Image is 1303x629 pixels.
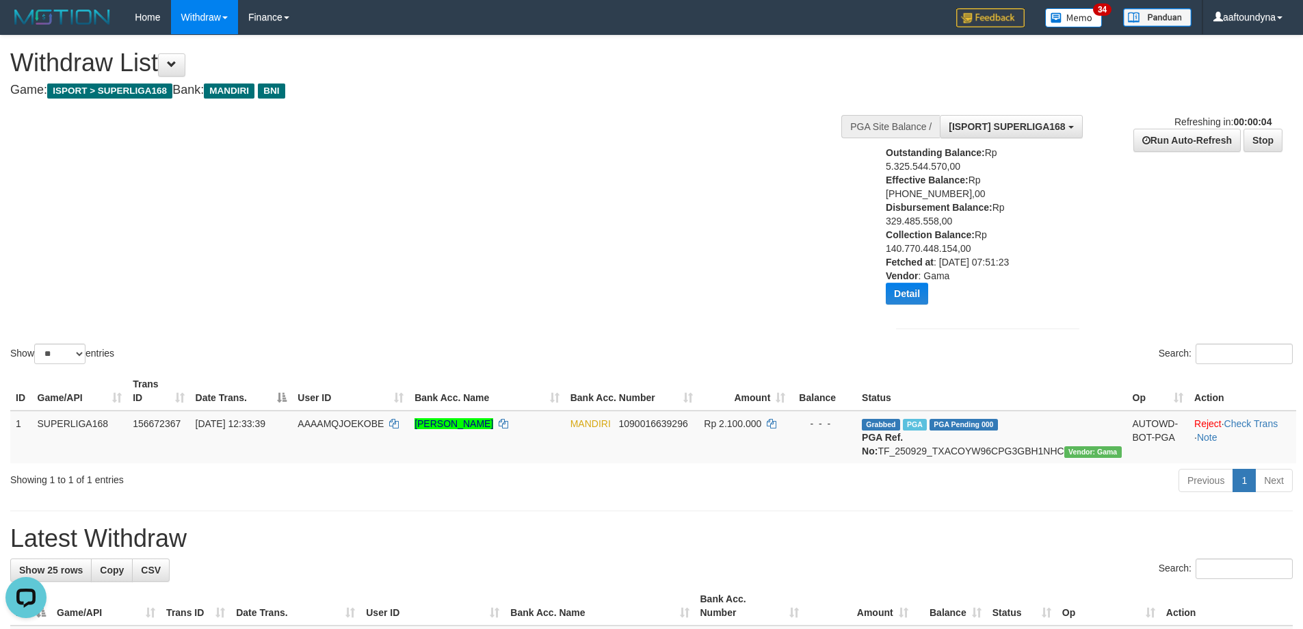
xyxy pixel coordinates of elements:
span: AAAAMQJOEKOBE [298,418,384,429]
span: Show 25 rows [19,565,83,576]
h1: Latest Withdraw [10,525,1293,552]
th: Game/API: activate to sort column ascending [51,587,161,626]
span: BNI [258,84,285,99]
button: Open LiveChat chat widget [5,5,47,47]
th: Amount: activate to sort column ascending [698,372,791,411]
span: MANDIRI [204,84,254,99]
th: Bank Acc. Number: activate to sort column ascending [565,372,699,411]
span: Marked by aafsengchandara [903,419,927,431]
span: 156672367 [133,418,181,429]
a: Run Auto-Refresh [1133,129,1241,152]
a: Stop [1243,129,1282,152]
th: ID [10,372,32,411]
button: Detail [886,283,928,305]
th: Amount: activate to sort column ascending [804,587,914,626]
div: Showing 1 to 1 of 1 entries [10,467,533,487]
th: Date Trans.: activate to sort column ascending [231,587,360,626]
label: Search: [1159,344,1293,364]
td: · · [1189,411,1296,463]
a: Show 25 rows [10,559,92,582]
b: Fetched at [886,257,934,268]
b: Disbursement Balance: [886,202,992,213]
span: Rp 2.100.000 [704,418,761,429]
strong: 00:00:04 [1233,116,1272,127]
th: Bank Acc. Number: activate to sort column ascending [695,587,804,626]
th: Date Trans.: activate to sort column descending [190,372,293,411]
img: Button%20Memo.svg [1045,8,1103,27]
th: Game/API: activate to sort column ascending [32,372,128,411]
td: SUPERLIGA168 [32,411,128,463]
span: Grabbed [862,419,900,431]
div: - - - [796,417,851,431]
a: 1 [1233,469,1256,492]
h4: Game: Bank: [10,84,855,97]
th: Op: activate to sort column ascending [1127,372,1189,411]
th: Op: activate to sort column ascending [1057,587,1161,626]
th: User ID: activate to sort column ascending [292,372,409,411]
span: CSV [141,565,161,576]
span: Vendor URL: https://trx31.1velocity.biz [1064,446,1122,458]
a: Check Trans [1224,418,1278,429]
td: AUTOWD-BOT-PGA [1127,411,1189,463]
span: PGA Pending [930,419,998,431]
th: Balance [791,372,856,411]
th: User ID: activate to sort column ascending [360,587,505,626]
span: MANDIRI [570,418,611,429]
th: Trans ID: activate to sort column ascending [161,587,231,626]
b: Outstanding Balance: [886,147,985,158]
a: [PERSON_NAME] [414,418,493,429]
div: PGA Site Balance / [841,115,940,138]
td: 1 [10,411,32,463]
th: Bank Acc. Name: activate to sort column ascending [409,372,565,411]
label: Show entries [10,344,114,364]
div: Rp 5.325.544.570,00 Rp [PHONE_NUMBER],00 Rp 329.485.558,00 Rp 140.770.448.154,00 : [DATE] 07:51:2... [886,146,1055,315]
span: [DATE] 12:33:39 [196,418,265,429]
select: Showentries [34,344,85,364]
td: TF_250929_TXACOYW96CPG3GBH1NHC [856,411,1127,463]
b: Effective Balance: [886,175,969,185]
img: panduan.png [1123,8,1192,27]
b: Collection Balance: [886,229,975,240]
th: Action [1161,587,1293,626]
span: Copy 1090016639296 to clipboard [619,418,688,429]
a: Next [1255,469,1293,492]
span: 34 [1093,3,1111,16]
a: CSV [132,559,170,582]
th: Balance: activate to sort column ascending [914,587,987,626]
h1: Withdraw List [10,49,855,77]
a: Reject [1194,418,1222,429]
span: Copy [100,565,124,576]
span: ISPORT > SUPERLIGA168 [47,84,172,99]
input: Search: [1196,344,1293,364]
th: Status [856,372,1127,411]
img: MOTION_logo.png [10,7,114,27]
span: [ISPORT] SUPERLIGA168 [949,121,1065,132]
input: Search: [1196,559,1293,579]
th: Action [1189,372,1296,411]
th: Status: activate to sort column ascending [987,587,1057,626]
img: Feedback.jpg [956,8,1025,27]
th: Bank Acc. Name: activate to sort column ascending [505,587,694,626]
label: Search: [1159,559,1293,579]
a: Note [1197,432,1218,443]
b: PGA Ref. No: [862,432,903,457]
a: Previous [1179,469,1233,492]
th: Trans ID: activate to sort column ascending [127,372,189,411]
b: Vendor [886,270,918,281]
a: Copy [91,559,133,582]
span: Refreshing in: [1174,116,1272,127]
button: [ISPORT] SUPERLIGA168 [940,115,1082,138]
